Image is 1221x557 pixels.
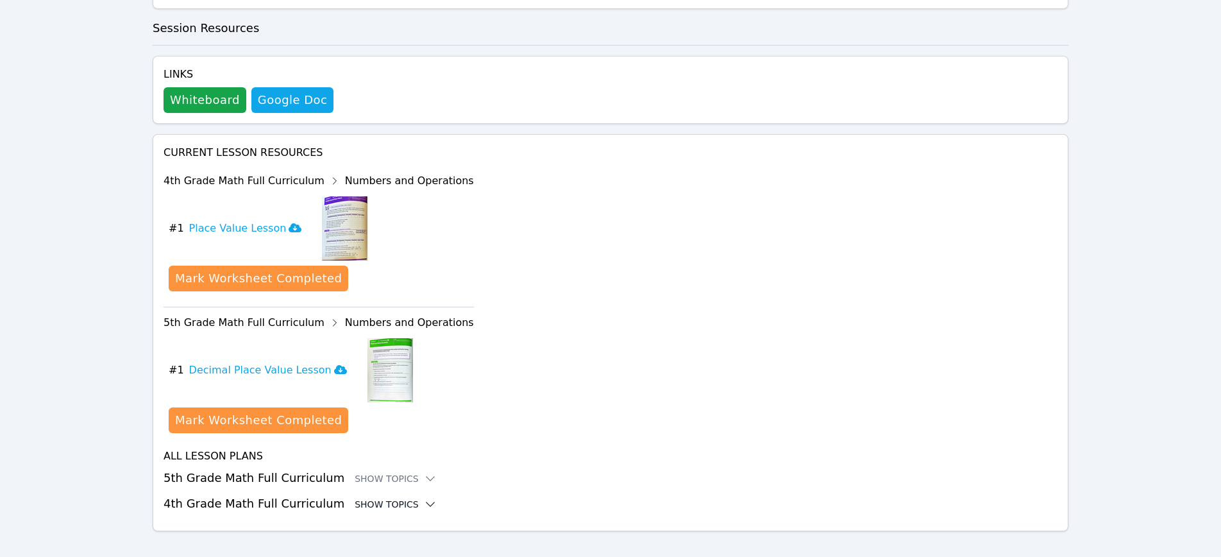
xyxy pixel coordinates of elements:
[164,449,1057,464] h4: All Lesson Plans
[164,469,1057,487] h3: 5th Grade Math Full Curriculum
[164,495,1057,513] h3: 4th Grade Math Full Curriculum
[169,338,357,402] button: #1Decimal Place Value Lesson
[169,363,184,378] span: # 1
[189,363,347,378] h3: Decimal Place Value Lesson
[169,407,348,433] button: Mark Worksheet Completed
[175,270,342,287] div: Mark Worksheet Completed
[164,145,1057,160] h4: Current Lesson Resources
[169,196,312,261] button: #1Place Value Lesson
[251,87,333,113] a: Google Doc
[175,411,342,429] div: Mark Worksheet Completed
[322,196,367,261] img: Place Value Lesson
[355,472,437,485] button: Show Topics
[169,221,184,236] span: # 1
[169,266,348,291] button: Mark Worksheet Completed
[164,67,333,82] h4: Links
[355,498,437,511] button: Show Topics
[367,338,413,402] img: Decimal Place Value Lesson
[164,313,474,333] div: 5th Grade Math Full Curriculum Numbers and Operations
[164,171,474,191] div: 4th Grade Math Full Curriculum Numbers and Operations
[189,221,302,236] h3: Place Value Lesson
[153,19,1068,37] h3: Session Resources
[164,87,246,113] button: Whiteboard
